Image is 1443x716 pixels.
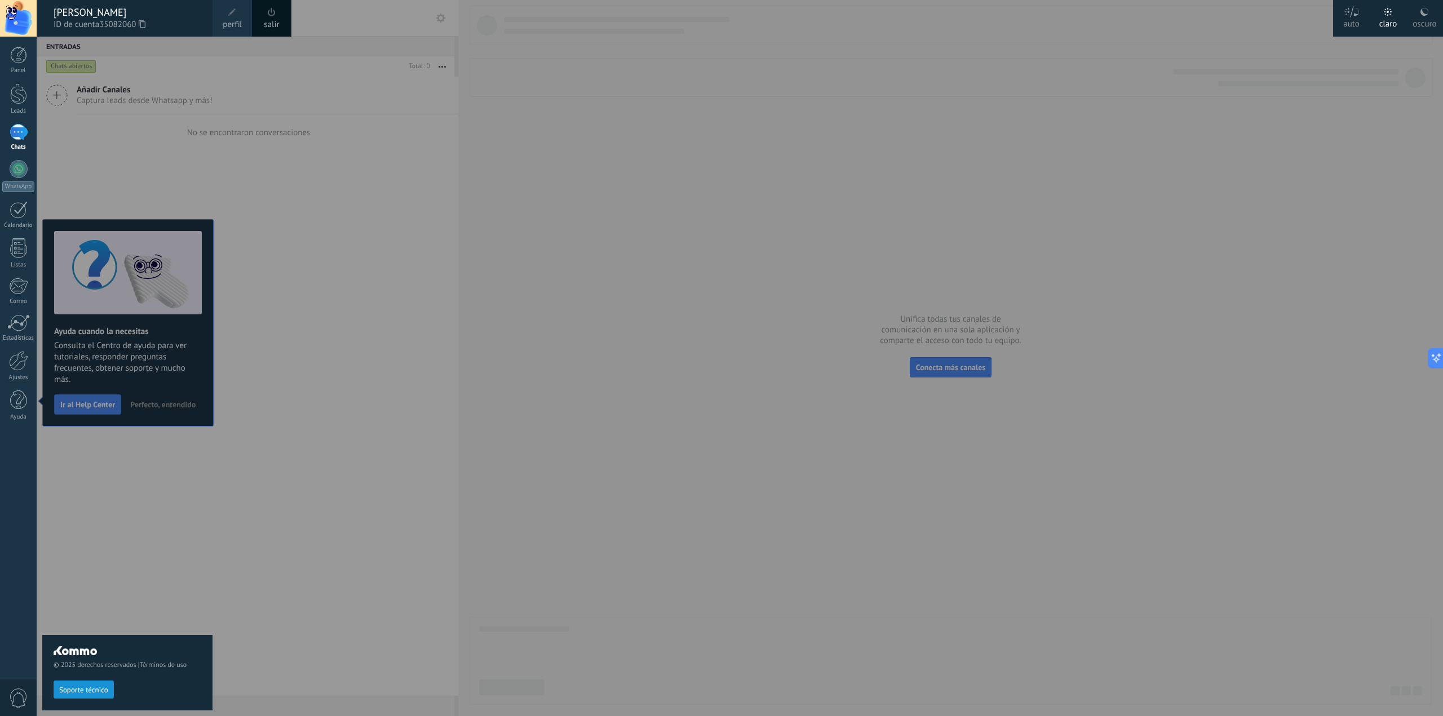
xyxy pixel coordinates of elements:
span: ID de cuenta [54,19,201,31]
a: salir [264,19,279,31]
div: auto [1343,7,1360,37]
button: Soporte técnico [54,681,114,699]
div: claro [1379,7,1397,37]
div: Panel [2,67,35,74]
div: Ayuda [2,413,35,421]
div: [PERSON_NAME] [54,6,201,19]
div: Chats [2,144,35,151]
div: WhatsApp [2,181,34,192]
span: 35082060 [99,19,145,31]
div: Ajustes [2,374,35,381]
span: perfil [223,19,241,31]
div: oscuro [1413,7,1436,37]
span: © 2025 derechos reservados | [54,661,201,669]
div: Correo [2,298,35,305]
a: Soporte técnico [54,685,114,693]
div: Listas [2,261,35,269]
div: Calendario [2,222,35,229]
span: Soporte técnico [59,686,108,694]
a: Términos de uso [140,661,187,669]
div: Leads [2,108,35,115]
div: Estadísticas [2,335,35,342]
